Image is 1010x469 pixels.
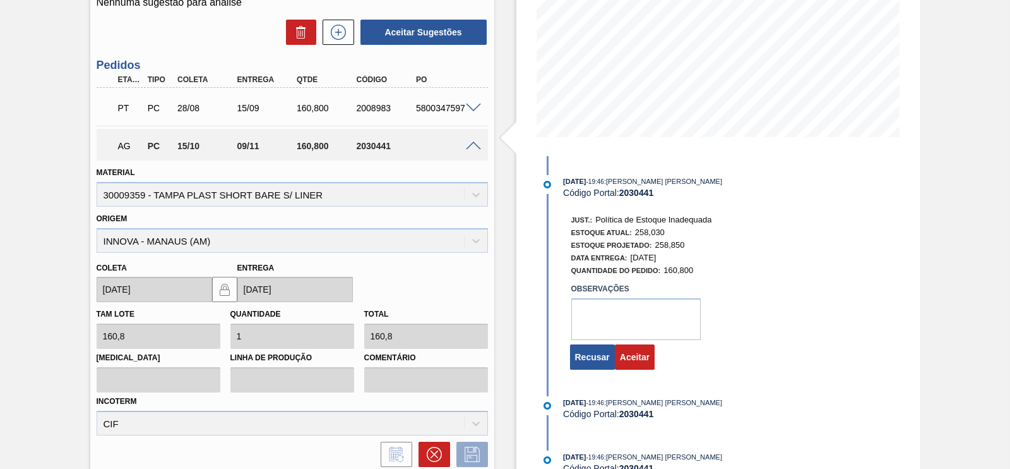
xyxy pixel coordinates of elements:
label: Comentário [364,349,488,367]
label: Entrega [237,264,275,272]
div: PO [413,75,478,84]
div: Pedido em Trânsito [115,94,145,122]
span: [DATE] [563,399,586,406]
button: Recusar [570,344,615,370]
div: Pedido de Compra [145,103,175,113]
div: 28/08/2025 [174,103,240,113]
label: Quantidade [230,310,281,319]
label: Material [97,168,135,177]
p: AG [118,141,142,151]
label: Linha de Produção [230,349,354,367]
h3: Pedidos [97,59,488,72]
label: Origem [97,214,128,223]
span: : [PERSON_NAME] [PERSON_NAME] [604,178,722,185]
div: Pedido de Compra [145,141,175,151]
div: Aceitar Sugestões [354,18,488,46]
div: Etapa [115,75,145,84]
div: Nova sugestão [316,20,354,45]
div: 15/09/2025 [234,103,300,113]
img: atual [544,456,551,464]
button: Aceitar [615,344,655,370]
span: Data Entrega: [571,254,627,262]
span: - 19:46 [586,454,604,461]
div: Salvar Pedido [450,442,488,467]
span: Just.: [571,216,593,224]
div: 2008983 [353,103,419,113]
label: Total [364,310,389,319]
span: - 19:46 [586,399,604,406]
span: : [PERSON_NAME] [PERSON_NAME] [604,453,722,461]
div: 15/10/2025 [174,141,240,151]
span: 258,030 [635,228,665,237]
span: Quantidade do Pedido: [571,267,661,274]
div: Tipo [145,75,175,84]
p: PT [118,103,142,113]
span: [DATE] [631,253,656,262]
div: Código Portal: [563,188,863,198]
img: locked [217,282,232,297]
div: 2030441 [353,141,419,151]
div: 160,800 [294,141,359,151]
div: Qtde [294,75,359,84]
input: dd/mm/yyyy [237,277,353,302]
input: dd/mm/yyyy [97,277,212,302]
div: Informar alteração no pedido [374,442,412,467]
div: Código Portal: [563,409,863,419]
button: Aceitar Sugestões [360,20,487,45]
div: 5800347597 [413,103,478,113]
div: Entrega [234,75,300,84]
div: Cancelar pedido [412,442,450,467]
div: Excluir Sugestões [280,20,316,45]
label: Tam lote [97,310,134,319]
div: Coleta [174,75,240,84]
span: [DATE] [563,178,586,185]
label: Coleta [97,264,127,272]
img: atual [544,181,551,188]
label: Incoterm [97,397,137,406]
span: 160,800 [663,265,693,275]
span: - 19:46 [586,178,604,185]
span: Estoque Atual: [571,229,632,236]
img: atual [544,402,551,410]
span: : [PERSON_NAME] [PERSON_NAME] [604,399,722,406]
span: Política de Estoque Inadequada [595,215,711,224]
span: Estoque Projetado: [571,241,652,249]
div: 09/11/2025 [234,141,300,151]
div: Código [353,75,419,84]
label: [MEDICAL_DATA] [97,349,220,367]
div: Aguardando Aprovação do Gestor [115,132,145,160]
strong: 2030441 [619,409,654,419]
div: 160,800 [294,103,359,113]
strong: 2030441 [619,188,654,198]
span: [DATE] [563,453,586,461]
button: locked [212,277,237,302]
label: Observações [571,280,701,298]
span: 258,850 [655,240,684,250]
